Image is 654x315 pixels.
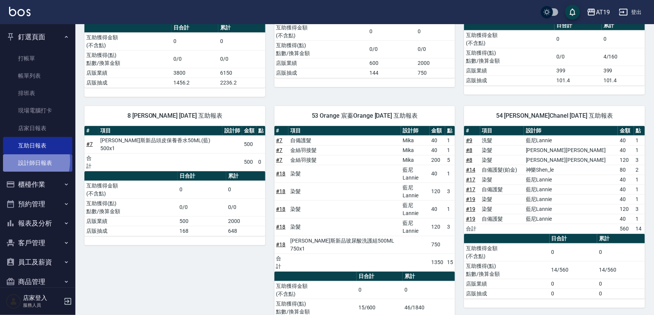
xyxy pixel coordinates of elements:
td: 560 [618,224,634,234]
td: 1 [634,214,645,224]
td: 750 [430,236,446,254]
td: 0 [602,30,645,48]
td: 0 [597,289,645,298]
a: #19 [466,206,475,212]
td: 1 [634,175,645,184]
td: 店販抽成 [84,226,178,236]
td: 合計 [464,224,480,234]
th: 累計 [602,21,645,31]
td: 0/0 [218,50,265,68]
td: 750 [416,68,455,78]
td: 4/160 [602,48,645,66]
td: 0/0 [178,198,226,216]
th: 日合計 [178,171,226,181]
td: 0 [172,32,218,50]
th: 日合計 [550,234,597,244]
td: 0 [416,23,455,40]
td: 1 [445,165,455,183]
td: 5 [445,155,455,165]
th: 點 [445,126,455,136]
td: 合計 [84,153,98,171]
button: 員工及薪資 [3,252,72,272]
button: 釘選頁面 [3,27,72,47]
td: 店販業績 [464,66,554,75]
td: 40 [430,200,446,218]
td: 1 [634,194,645,204]
td: 2 [634,165,645,175]
td: 2000 [416,58,455,68]
td: 500 [242,135,256,153]
a: #14 [466,167,475,173]
td: 101.4 [602,75,645,85]
a: 打帳單 [3,50,72,67]
td: 染髮 [288,165,401,183]
td: 399 [602,66,645,75]
a: #7 [276,157,283,163]
td: [PERSON_NAME]斯新品頭皮保養香水50ML(藍) 500x1 [98,135,222,153]
td: 藍尼Lannie [524,194,618,204]
a: 帳單列表 [3,67,72,85]
th: 設計師 [401,126,430,136]
td: 店販抽成 [84,78,172,88]
td: [PERSON_NAME][PERSON_NAME] [524,145,618,155]
td: 120 [430,218,446,236]
td: 互助獲得(點) 點數/換算金額 [464,261,549,279]
th: 日合計 [554,21,602,31]
th: 設計師 [222,126,242,136]
td: 金絲羽接髮 [288,155,401,165]
a: #7 [276,147,283,153]
td: 40 [430,145,446,155]
a: 排班表 [3,85,72,102]
button: 商品管理 [3,272,72,292]
td: 染髮 [480,204,524,214]
td: 15 [445,254,455,271]
td: 藍尼Lannie [524,175,618,184]
button: 登出 [616,5,645,19]
td: 80 [618,165,634,175]
img: Person [6,294,21,309]
td: 合計 [274,254,288,271]
img: Logo [9,7,31,16]
button: 櫃檯作業 [3,175,72,194]
td: 0 [357,281,403,299]
td: 0 [403,281,455,299]
td: 互助獲得金額 (不含點) [464,243,549,261]
td: 互助獲得(點) 點數/換算金額 [84,198,178,216]
td: 染髮 [288,218,401,236]
td: 40 [618,214,634,224]
td: 14/560 [550,261,597,279]
td: 藍尼Lannie [524,135,618,145]
td: 168 [178,226,226,236]
td: 店販業績 [84,68,172,78]
td: 500 [178,216,226,226]
td: 藍尼Lannie [401,218,430,236]
td: 染髮 [288,183,401,200]
td: 40 [430,165,446,183]
th: # [274,126,288,136]
td: 0 [597,243,645,261]
td: 1350 [430,254,446,271]
table: a dense table [464,21,645,86]
h5: 店家登入 [23,294,61,302]
td: 0 [226,181,265,198]
td: 399 [554,66,602,75]
table: a dense table [84,171,265,236]
a: #7 [276,137,283,143]
td: 金絲羽接髮 [288,145,401,155]
th: 累計 [226,171,265,181]
th: 累計 [218,23,265,33]
td: 200 [430,155,446,165]
table: a dense table [274,13,455,78]
button: save [565,5,580,20]
td: 2236.2 [218,78,265,88]
td: 店販抽成 [464,289,549,298]
td: [PERSON_NAME]斯新品玻尿酸洗護組500ML 750x1 [288,236,401,254]
button: 預約管理 [3,194,72,214]
table: a dense table [84,23,265,88]
th: # [84,126,98,136]
th: 金額 [242,126,256,136]
td: 40 [618,145,634,155]
td: 1 [445,145,455,155]
td: 0 [550,279,597,289]
th: 項目 [480,126,524,136]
